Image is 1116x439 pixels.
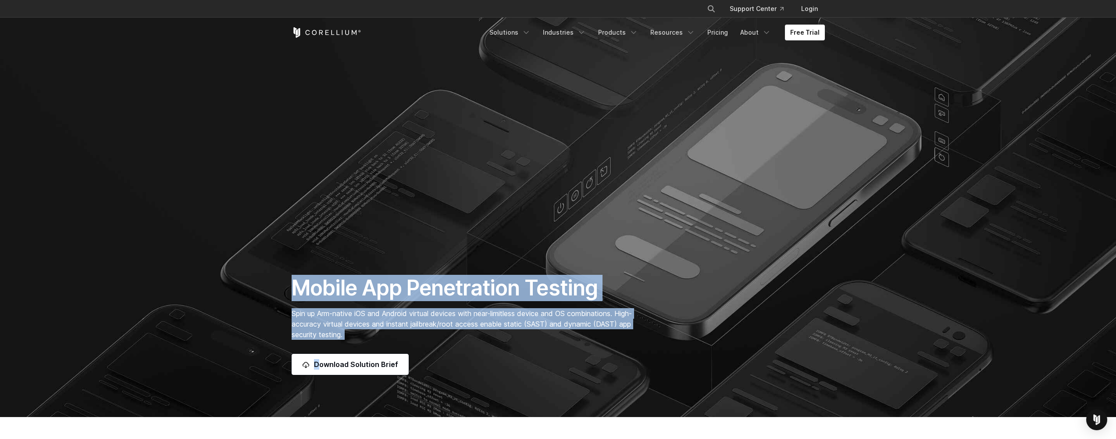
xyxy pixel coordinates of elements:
[593,25,643,40] a: Products
[735,25,776,40] a: About
[484,25,536,40] a: Solutions
[794,1,825,17] a: Login
[696,1,825,17] div: Navigation Menu
[703,1,719,17] button: Search
[1086,409,1107,430] div: Open Intercom Messenger
[645,25,700,40] a: Resources
[292,354,409,375] a: Download Solution Brief
[484,25,825,40] div: Navigation Menu
[292,275,641,301] h1: Mobile App Penetration Testing
[538,25,591,40] a: Industries
[723,1,791,17] a: Support Center
[702,25,733,40] a: Pricing
[292,27,361,38] a: Corellium Home
[785,25,825,40] a: Free Trial
[292,309,632,339] span: Spin up Arm-native iOS and Android virtual devices with near-limitless device and OS combinations...
[314,359,398,370] span: Download Solution Brief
